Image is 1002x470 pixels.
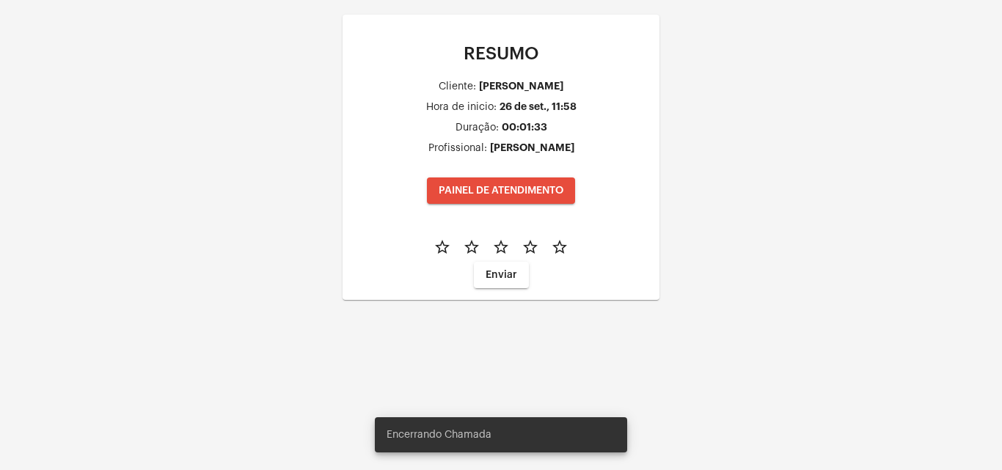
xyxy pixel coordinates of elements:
[479,81,563,92] div: [PERSON_NAME]
[354,44,648,63] p: RESUMO
[387,427,491,442] span: Encerrando Chamada
[428,143,487,154] div: Profissional:
[490,142,574,153] div: [PERSON_NAME]
[502,122,547,133] div: 00:01:33
[551,238,568,256] mat-icon: star_border
[500,101,577,112] div: 26 de set., 11:58
[474,262,529,288] button: Enviar
[434,238,451,256] mat-icon: star_border
[439,81,476,92] div: Cliente:
[463,238,480,256] mat-icon: star_border
[427,177,575,204] button: PAINEL DE ATENDIMENTO
[456,122,499,133] div: Duração:
[426,102,497,113] div: Hora de inicio:
[522,238,539,256] mat-icon: star_border
[492,238,510,256] mat-icon: star_border
[439,186,563,196] span: PAINEL DE ATENDIMENTO
[486,270,517,280] span: Enviar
